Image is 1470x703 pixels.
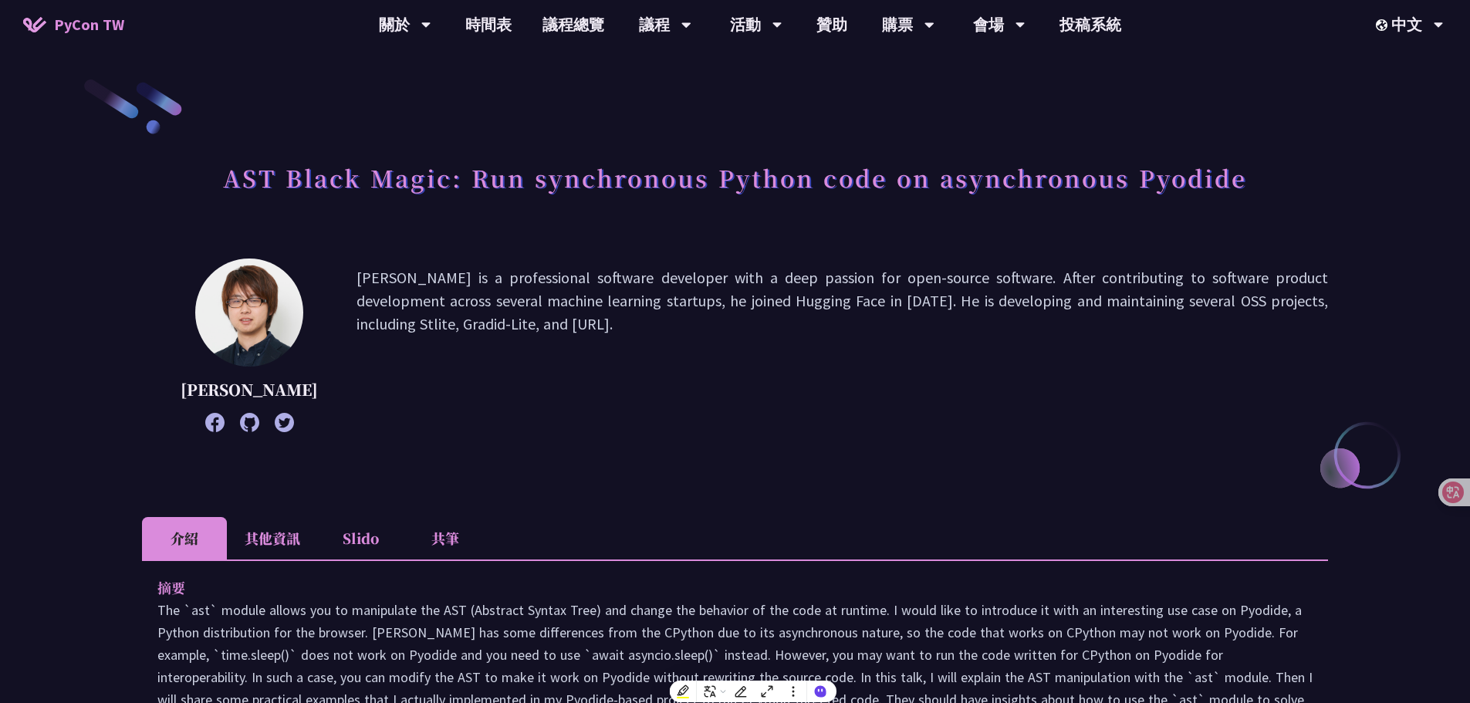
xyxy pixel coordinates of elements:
[318,517,403,559] li: Slido
[54,13,124,36] span: PyCon TW
[8,5,140,44] a: PyCon TW
[142,517,227,559] li: 介紹
[195,259,303,367] img: Yuichiro Tachibana
[403,517,488,559] li: 共筆
[1376,19,1391,31] img: Locale Icon
[223,154,1247,201] h1: AST Black Magic: Run synchronous Python code on asynchronous Pyodide
[227,517,318,559] li: 其他資訊
[157,576,1282,599] p: 摘要
[357,266,1328,424] p: [PERSON_NAME] is a professional software developer with a deep passion for open-source software. ...
[181,378,318,401] p: [PERSON_NAME]
[23,17,46,32] img: Home icon of PyCon TW 2025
